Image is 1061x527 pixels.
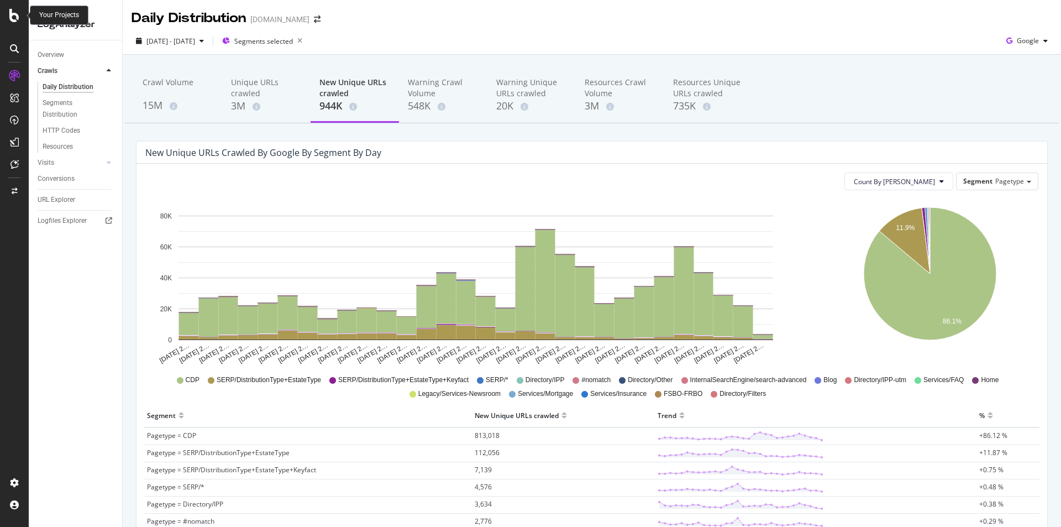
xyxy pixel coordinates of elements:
div: Warning Crawl Volume [408,77,479,99]
div: Resources Unique URLs crawled [673,77,744,99]
div: Warning Unique URLs crawled [496,77,567,99]
text: 11.9% [896,225,915,232]
span: Pagetype = Directory/IPP [147,499,223,509]
span: Count By Day [854,177,935,186]
div: New Unique URLs crawled by google by Segment by Day [145,147,381,158]
span: Pagetype = SERP/DistributionType+EstateType+Keyfact [147,465,316,474]
div: Crawls [38,65,57,77]
span: Blog [823,375,837,385]
div: 735K [673,99,744,113]
div: New Unique URLs crawled [475,406,559,424]
button: Count By [PERSON_NAME] [844,173,953,190]
button: Google [1002,32,1052,50]
span: [DATE] - [DATE] [146,36,195,46]
span: +0.48 % [979,482,1004,492]
span: Services/Insurance [590,389,647,399]
a: Resources [43,141,114,153]
div: 3M [231,99,302,113]
div: Segment [147,406,176,424]
div: [DOMAIN_NAME] [250,14,309,25]
div: Logfiles Explorer [38,215,87,227]
span: Services/FAQ [923,375,964,385]
div: 944K [319,99,390,113]
div: Daily Distribution [132,9,246,28]
div: 20K [496,99,567,113]
div: Resources Crawl Volume [585,77,655,99]
div: URL Explorer [38,194,75,206]
text: 80K [160,212,172,220]
button: Segments selected [218,32,307,50]
span: Pagetype = SERP/DistributionType+EstateType [147,448,290,457]
div: Visits [38,157,54,169]
div: Crawl Volume [143,77,213,98]
span: Google [1017,36,1039,45]
a: Daily Distribution [43,81,114,93]
span: Pagetype = CDP [147,431,196,440]
div: Unique URLs crawled [231,77,302,99]
span: Directory/Other [628,375,673,385]
text: 60K [160,243,172,251]
span: +0.38 % [979,499,1004,509]
div: % [979,406,985,424]
span: #nomatch [581,375,611,385]
span: Segment [963,176,992,186]
span: +0.75 % [979,465,1004,474]
text: 86.1% [943,317,962,325]
span: SERP/* [486,375,508,385]
div: Trend [658,406,676,424]
a: Overview [38,49,114,61]
div: Daily Distribution [43,81,93,93]
span: Pagetype [995,176,1024,186]
div: Conversions [38,173,75,185]
text: 0 [168,336,172,344]
div: Resources [43,141,73,153]
div: Overview [38,49,64,61]
span: Directory/Filters [719,389,766,399]
div: arrow-right-arrow-left [314,15,321,23]
a: Conversions [38,173,114,185]
span: 813,018 [475,431,500,440]
div: Segments Distribution [43,97,104,121]
div: New Unique URLs crawled [319,77,390,99]
svg: A chart. [145,199,806,365]
text: 20K [160,305,172,313]
span: CDP [186,375,199,385]
div: 3M [585,99,655,113]
span: Directory/IPP-utm [854,375,906,385]
a: Segments Distribution [43,97,114,121]
span: +11.87 % [979,448,1007,457]
span: 7,139 [475,465,492,474]
span: Home [981,375,999,385]
div: Your Projects [39,11,79,20]
span: SERP/DistributionType+EstateType [217,375,321,385]
span: Services/Mortgage [518,389,573,399]
span: 3,634 [475,499,492,509]
span: 2,776 [475,516,492,526]
div: 15M [143,98,213,113]
a: HTTP Codes [43,125,114,137]
span: SERP/DistributionType+EstateType+Keyfact [338,375,469,385]
span: +0.29 % [979,516,1004,526]
div: HTTP Codes [43,125,80,137]
text: 40K [160,274,172,282]
a: Logfiles Explorer [38,215,114,227]
a: URL Explorer [38,194,114,206]
span: FSBO-FRBO [664,389,702,399]
span: Pagetype = SERP/* [147,482,204,492]
div: 548K [408,99,479,113]
span: Pagetype = #nomatch [147,516,214,526]
a: Crawls [38,65,103,77]
svg: A chart. [823,199,1036,365]
span: Legacy/Services-Newsroom [418,389,501,399]
a: Visits [38,157,103,169]
span: 4,576 [475,482,492,492]
span: 112,056 [475,448,500,457]
button: [DATE] - [DATE] [132,32,208,50]
span: Directory/IPP [526,375,565,385]
span: Segments selected [234,36,293,46]
span: +86.12 % [979,431,1007,440]
span: InternalSearchEngine/search-advanced [690,375,807,385]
